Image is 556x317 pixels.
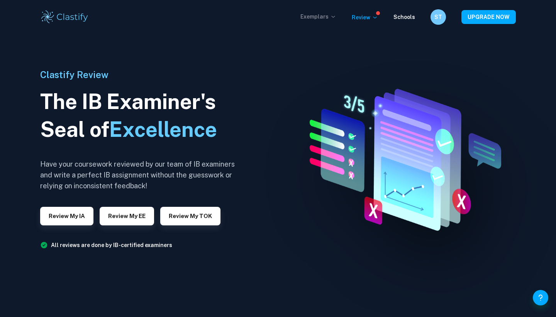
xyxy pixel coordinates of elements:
button: Review my TOK [160,207,220,225]
p: Exemplars [300,12,336,21]
img: IA Review hero [291,82,511,235]
span: Excellence [109,117,217,141]
a: All reviews are done by IB-certified examiners [51,242,172,248]
button: Review my EE [100,207,154,225]
button: UPGRADE NOW [461,10,516,24]
a: Schools [393,14,415,20]
button: Help and Feedback [533,290,548,305]
img: Clastify logo [40,9,89,25]
h1: The IB Examiner's Seal of [40,88,241,143]
button: ST [431,9,446,25]
h6: Have your coursework reviewed by our team of IB examiners and write a perfect IB assignment witho... [40,159,241,191]
h6: Clastify Review [40,68,241,82]
h6: ST [434,13,443,21]
button: Review my IA [40,207,93,225]
p: Review [352,13,378,22]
